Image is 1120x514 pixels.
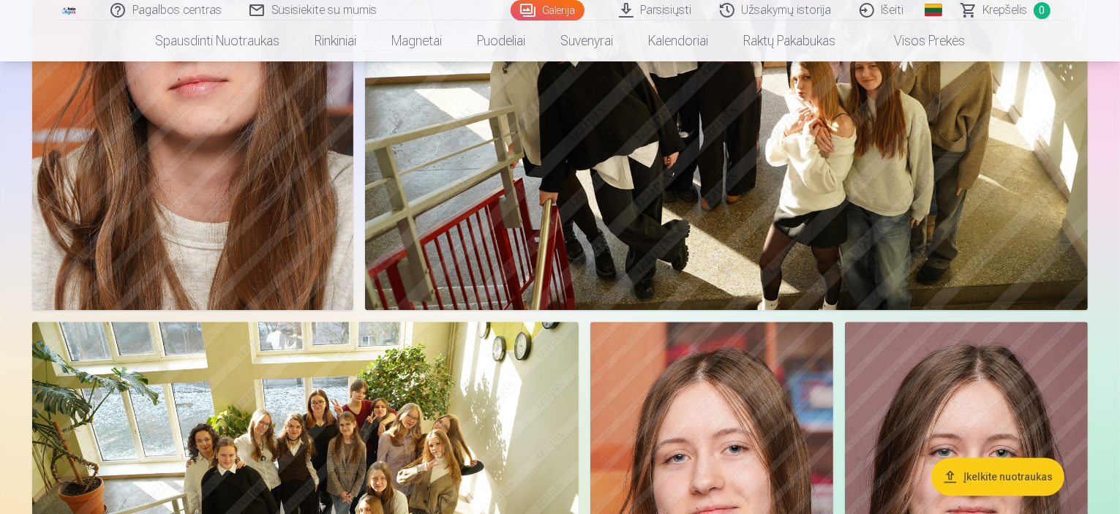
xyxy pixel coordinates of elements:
[853,20,982,61] a: Visos prekės
[726,20,853,61] a: Raktų pakabukas
[631,20,726,61] a: Kalendoriai
[61,6,78,15] img: /fa5
[931,458,1064,496] button: Įkelkite nuotraukas
[543,20,631,61] a: Suvenyrai
[459,20,543,61] a: Puodeliai
[983,1,1028,19] span: Krepšelis
[297,20,374,61] a: Rinkiniai
[1034,2,1051,19] span: 0
[374,20,459,61] a: Magnetai
[138,20,297,61] a: Spausdinti nuotraukas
